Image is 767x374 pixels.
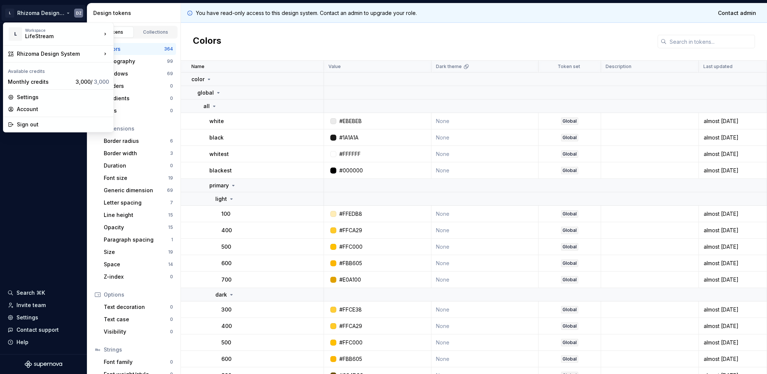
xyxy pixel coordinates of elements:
[17,50,101,58] div: Rhizoma Design System
[25,33,89,40] div: LifeStream
[17,121,109,128] div: Sign out
[76,79,109,85] span: 3,000 /
[9,27,22,41] div: L
[8,78,73,86] div: Monthly credits
[17,105,109,113] div: Account
[17,93,109,101] div: Settings
[25,28,101,33] div: Workspace
[5,64,112,76] div: Available credits
[94,79,109,85] span: 3,000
